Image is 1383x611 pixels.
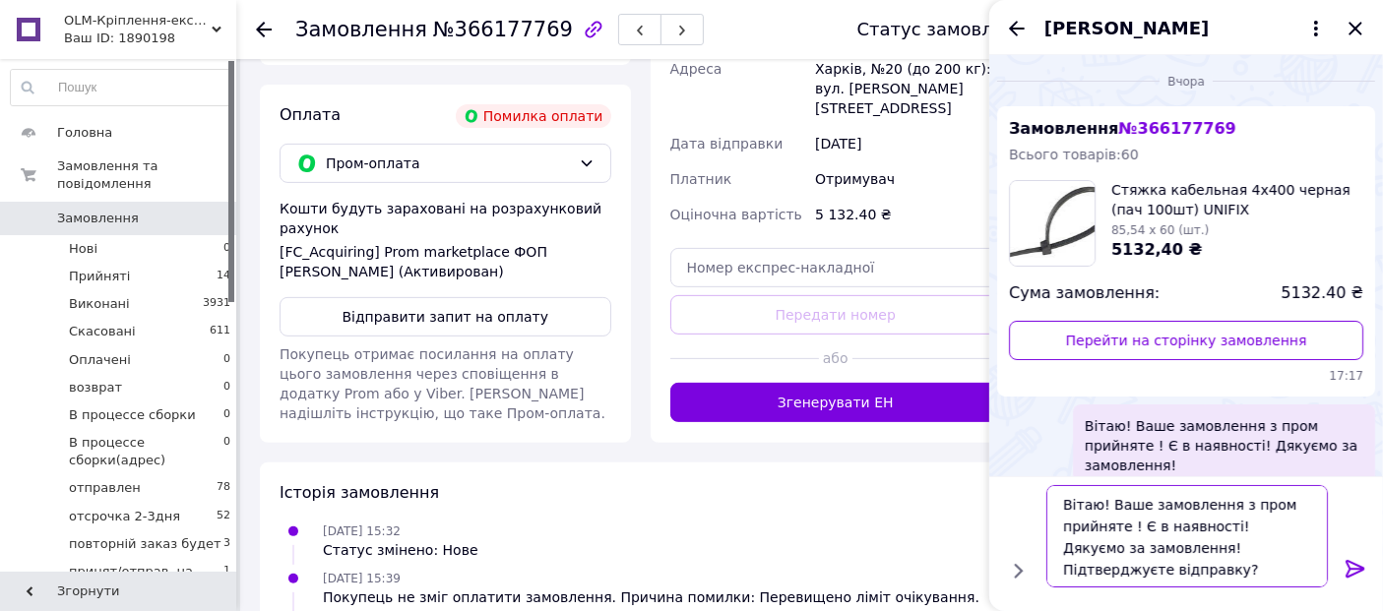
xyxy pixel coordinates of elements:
[295,18,427,41] span: Замовлення
[323,540,478,560] div: Статус змінено: Нове
[670,171,732,187] span: Платник
[670,248,1002,287] input: Номер експрес-накладної
[69,479,141,497] span: отправлен
[326,153,571,174] span: Пром-оплата
[1111,223,1209,237] span: 85,54 x 60 (шт.)
[670,383,1002,422] button: Згенерувати ЕН
[69,535,221,553] span: повторній заказ будет
[811,51,1005,126] div: Харків, №20 (до 200 кг): вул. [PERSON_NAME][STREET_ADDRESS]
[1160,74,1213,91] span: Вчора
[857,20,1038,39] div: Статус замовлення
[69,240,97,258] span: Нові
[1118,119,1235,138] span: № 366177769
[69,379,122,397] span: возврат
[1010,181,1095,266] img: 4041486756_w200_h200_styazhka-kabelnaya-4h400.jpg
[811,126,1005,161] div: [DATE]
[1344,17,1367,40] button: Закрити
[217,479,230,497] span: 78
[280,105,341,124] span: Оплата
[811,197,1005,232] div: 5 132.40 ₴
[1005,558,1031,583] button: Показати кнопки
[280,483,439,502] span: Історія замовлення
[223,379,230,397] span: 0
[1005,17,1029,40] button: Назад
[69,351,131,369] span: Оплачені
[670,61,723,77] span: Адреса
[69,434,223,469] span: В процессе сборки(адрес)
[433,18,573,41] span: №366177769
[256,20,272,39] div: Повернутися назад
[280,199,611,281] div: Кошти будуть зараховані на розрахунковий рахунок
[670,207,802,222] span: Оціночна вартість
[997,71,1375,91] div: 11.10.2025
[57,124,112,142] span: Головна
[280,297,611,336] button: Відправити запит на оплату
[1046,485,1328,587] textarea: Вітаю! Ваше замовлення з пром прийняте ! Є в наявності! Дякуємо за замовлення! Підтверджуєте відп...
[280,346,605,421] span: Покупець отримає посилання на оплату цього замовлення через сповіщення в додатку Prom або у Viber...
[223,406,230,424] span: 0
[69,323,136,340] span: Скасовані
[323,524,401,538] span: [DATE] 15:32
[223,434,230,469] span: 0
[1085,416,1363,495] span: Вітаю! Ваше замовлення з пром прийняте ! Є в наявності! Дякуємо за замовлення! Підтверджуєте відп...
[57,157,236,193] span: Замовлення та повідомлення
[223,535,230,553] span: 3
[69,295,130,313] span: Виконані
[64,30,236,47] div: Ваш ID: 1890198
[217,508,230,525] span: 52
[323,587,979,607] div: Покупець не зміг оплатити замовлення. Причина помилки: Перевищено ліміт очікування.
[210,323,230,340] span: 611
[323,572,401,585] span: [DATE] 15:39
[223,240,230,258] span: 0
[64,12,212,30] span: OLM-Кріплення-експерт
[819,348,852,368] span: або
[217,268,230,285] span: 14
[69,563,223,598] span: принят/отправ. на сборку
[280,242,611,281] div: [FC_Acquiring] Prom marketplace ФОП [PERSON_NAME] (Активирован)
[1009,368,1363,385] span: 17:17 11.10.2025
[57,210,139,227] span: Замовлення
[1111,180,1363,219] span: Стяжка кабельная 4х400 черная (пач 100шт) UNIFIX
[670,136,784,152] span: Дата відправки
[69,406,196,424] span: В процессе сборки
[1009,282,1160,305] span: Сума замовлення:
[1009,119,1236,138] span: Замовлення
[1044,16,1209,41] span: [PERSON_NAME]
[11,70,231,105] input: Пошук
[1009,147,1139,162] span: Всього товарів: 60
[1044,16,1328,41] button: [PERSON_NAME]
[456,104,611,128] div: Помилка оплати
[223,563,230,598] span: 1
[1009,321,1363,360] a: Перейти на сторінку замовлення
[69,508,180,525] span: отсрочка 2-3дня
[223,351,230,369] span: 0
[1111,240,1202,259] span: 5132,40 ₴
[203,295,230,313] span: 3931
[69,268,130,285] span: Прийняті
[811,161,1005,197] div: Отримувач
[1281,282,1363,305] span: 5132.40 ₴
